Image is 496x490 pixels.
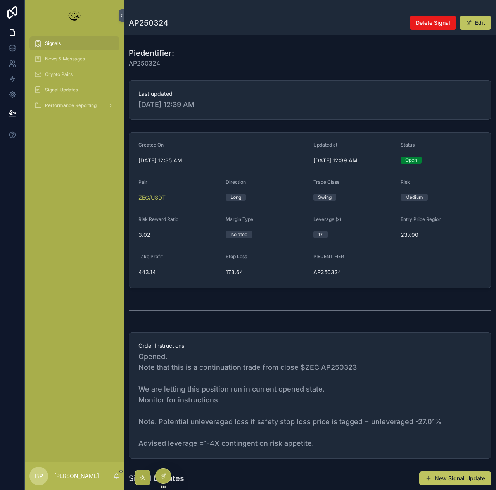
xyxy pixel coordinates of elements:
button: Edit [460,16,491,30]
span: Signals [45,40,61,47]
span: Created On [138,142,164,148]
span: Updated at [313,142,337,148]
span: 443.14 [138,268,219,276]
span: Last updated [138,90,482,98]
span: [DATE] 12:35 AM [138,157,307,164]
span: News & Messages [45,56,85,62]
span: 237.90 [401,231,482,239]
span: AP250324 [313,268,394,276]
button: New Signal Update [419,471,491,485]
span: Opened. Note that this is a continuation trade from close $ZEC AP250323 We are letting this posit... [138,351,482,449]
span: Stop Loss [226,254,247,259]
div: Swing [318,194,332,201]
span: Crypto Pairs [45,71,73,78]
a: Signal Updates [29,83,119,97]
span: Status [401,142,415,148]
span: Performance Reporting [45,102,97,109]
h1: Piedentifier: [129,48,174,59]
span: Take Profit [138,254,163,259]
span: Signal Updates [45,87,78,93]
span: [DATE] 12:39 AM [313,157,394,164]
h1: AP250324 [129,17,168,28]
a: News & Messages [29,52,119,66]
a: Crypto Pairs [29,67,119,81]
button: Delete Signal [410,16,456,30]
span: AP250324 [129,59,174,68]
a: Signals [29,36,119,50]
span: Order Instructions [138,342,482,350]
span: Risk [401,179,410,185]
h1: Signal Updates [129,473,184,484]
span: 173.64 [226,268,307,276]
span: Risk Reward Ratio [138,216,178,222]
a: ZEC/USDT [138,194,166,202]
div: scrollable content [25,31,124,122]
a: Performance Reporting [29,98,119,112]
div: Medium [405,194,423,201]
span: Margin Type [226,216,253,222]
span: BP [35,471,43,481]
span: Entry Price Region [401,216,441,222]
span: [DATE] 12:39 AM [138,99,482,110]
span: PIEDENTIFIER [313,254,344,259]
span: Leverage (x) [313,216,341,222]
span: Trade Class [313,179,339,185]
span: Direction [226,179,246,185]
p: [PERSON_NAME] [54,472,99,480]
img: App logo [67,9,82,22]
div: Long [230,194,241,201]
div: Isolated [230,231,247,238]
span: Pair [138,179,147,185]
span: 3.02 [138,231,219,239]
span: Delete Signal [416,19,450,27]
div: Open [405,157,417,164]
